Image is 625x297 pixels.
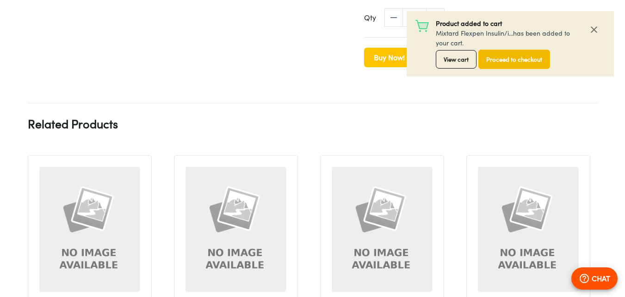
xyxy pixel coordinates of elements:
[592,273,610,284] p: CHAT
[28,114,118,133] p: Related Products
[486,54,542,65] span: Proceed to checkout
[436,19,583,28] p: Product added to cart
[332,167,433,292] img: Glimepiride Teva 2mg Tablet X30
[571,267,618,290] button: CHAT
[426,8,445,27] span: increase
[374,51,405,64] span: Buy Now!
[436,28,583,48] p: Mixtard Flexpen Insulin/i... has been added to your cart.
[364,48,415,67] button: Buy Now!
[415,19,430,33] img: Add to Cart
[39,167,140,292] img: Forxiga Dapagliflozin 10mg Tablet X28
[186,167,286,292] img: Gliclazide Teva 80mg Tablet X28
[478,167,579,292] img: Enaphage Metformin 500mg Tablet X500
[364,12,376,23] p: Qty
[583,19,605,41] button: Close
[444,54,469,65] span: View cart
[436,50,476,69] button: View cart
[478,50,550,69] button: Proceed to checkout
